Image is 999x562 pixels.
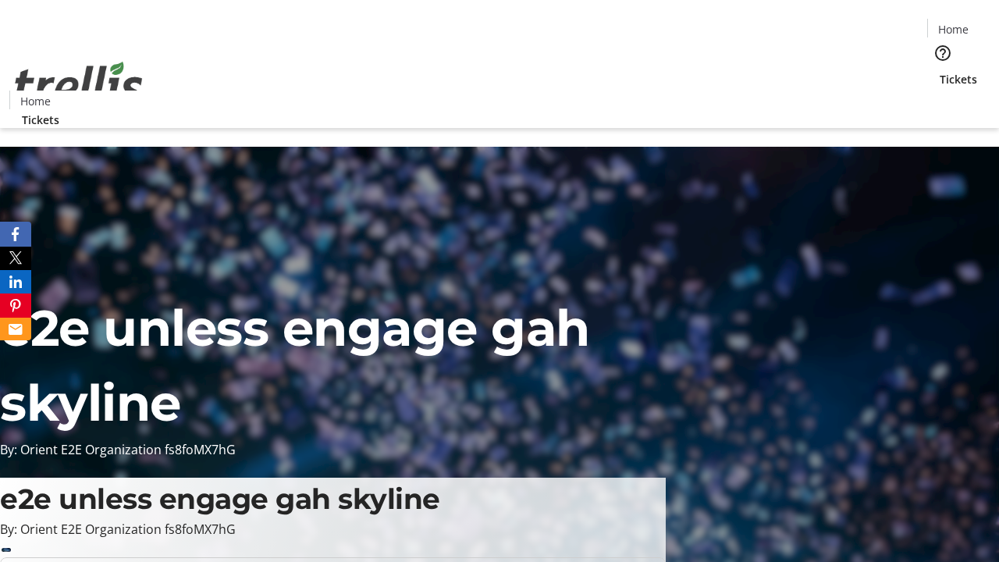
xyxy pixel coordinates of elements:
[10,93,60,109] a: Home
[22,112,59,128] span: Tickets
[20,93,51,109] span: Home
[940,71,977,87] span: Tickets
[928,21,978,37] a: Home
[9,112,72,128] a: Tickets
[927,87,958,119] button: Cart
[927,37,958,69] button: Help
[938,21,969,37] span: Home
[927,71,990,87] a: Tickets
[9,44,148,123] img: Orient E2E Organization fs8foMX7hG's Logo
